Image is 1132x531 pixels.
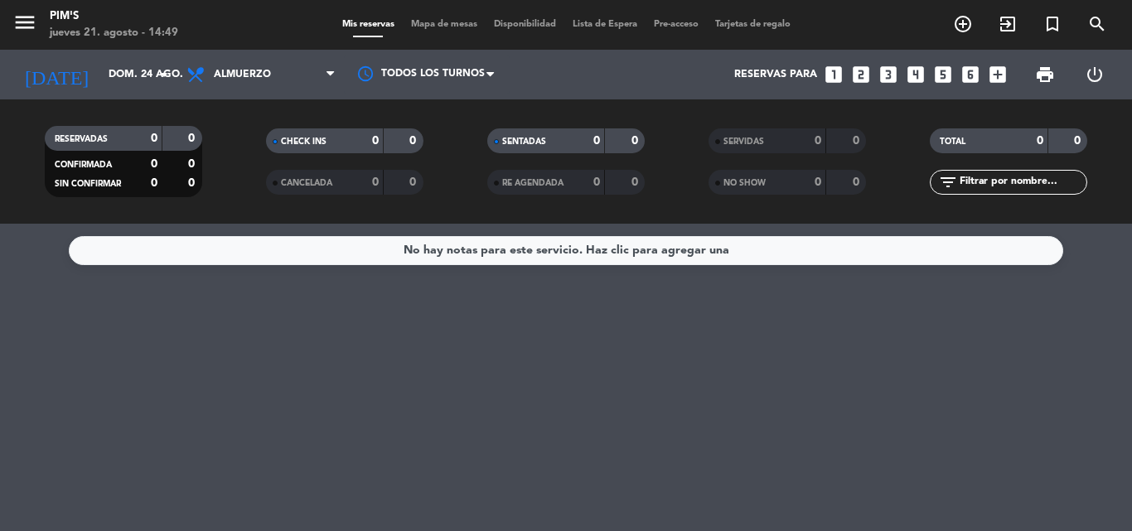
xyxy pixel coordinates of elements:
[188,133,198,144] strong: 0
[853,176,863,188] strong: 0
[55,135,108,143] span: RESERVADAS
[631,135,641,147] strong: 0
[214,69,271,80] span: Almuerzo
[55,180,121,188] span: SIN CONFIRMAR
[631,176,641,188] strong: 0
[905,64,926,85] i: looks_4
[281,179,332,187] span: CANCELADA
[334,20,403,29] span: Mis reservas
[50,25,178,41] div: jueves 21. agosto - 14:49
[188,158,198,170] strong: 0
[55,161,112,169] span: CONFIRMADA
[1035,65,1055,84] span: print
[1070,50,1120,99] div: LOG OUT
[1074,135,1084,147] strong: 0
[940,138,965,146] span: TOTAL
[850,64,872,85] i: looks_two
[953,14,973,34] i: add_circle_outline
[707,20,799,29] span: Tarjetas de regalo
[958,173,1086,191] input: Filtrar por nombre...
[403,20,486,29] span: Mapa de mesas
[723,138,764,146] span: SERVIDAS
[281,138,327,146] span: CHECK INS
[12,56,100,93] i: [DATE]
[154,65,174,84] i: arrow_drop_down
[878,64,899,85] i: looks_3
[151,177,157,189] strong: 0
[50,8,178,25] div: Pim's
[409,135,419,147] strong: 0
[823,64,844,85] i: looks_one
[151,133,157,144] strong: 0
[960,64,981,85] i: looks_6
[1085,65,1105,84] i: power_settings_new
[409,176,419,188] strong: 0
[593,176,600,188] strong: 0
[151,158,157,170] strong: 0
[853,135,863,147] strong: 0
[564,20,646,29] span: Lista de Espera
[502,138,546,146] span: SENTADAS
[12,10,37,41] button: menu
[1037,135,1043,147] strong: 0
[938,172,958,192] i: filter_list
[404,241,729,260] div: No hay notas para este servicio. Haz clic para agregar una
[372,135,379,147] strong: 0
[815,135,821,147] strong: 0
[1087,14,1107,34] i: search
[1043,14,1062,34] i: turned_in_not
[372,176,379,188] strong: 0
[998,14,1018,34] i: exit_to_app
[723,179,766,187] span: NO SHOW
[593,135,600,147] strong: 0
[486,20,564,29] span: Disponibilidad
[646,20,707,29] span: Pre-acceso
[815,176,821,188] strong: 0
[734,69,817,80] span: Reservas para
[932,64,954,85] i: looks_5
[502,179,564,187] span: RE AGENDADA
[188,177,198,189] strong: 0
[987,64,1009,85] i: add_box
[12,10,37,35] i: menu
